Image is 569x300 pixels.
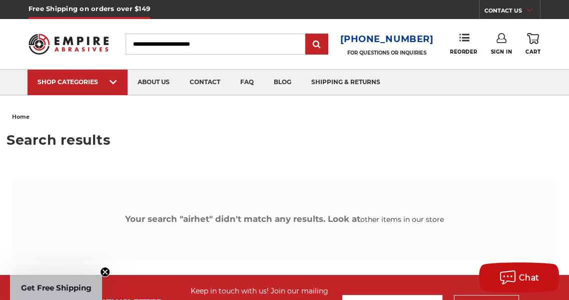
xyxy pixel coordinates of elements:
a: [PHONE_NUMBER] [340,32,434,47]
span: Reorder [450,49,477,55]
h1: Search results [7,133,562,147]
span: Sign In [490,49,512,55]
img: Empire Abrasives [29,29,109,60]
span: Chat [519,273,539,282]
a: CONTACT US [484,5,540,19]
a: about us [128,70,180,95]
a: Reorder [450,33,477,55]
span: Your search " " didn't match any results. Look at [125,214,444,224]
a: faq [230,70,264,95]
span: Cart [525,49,540,55]
a: shipping & returns [301,70,390,95]
a: blog [264,70,301,95]
a: other items in our store [360,215,444,224]
p: FOR QUESTIONS OR INQUIRIES [340,50,434,56]
button: Close teaser [100,267,110,277]
div: SHOP CATEGORIES [38,78,118,86]
span: Get Free Shipping [21,283,92,292]
button: Chat [479,262,559,292]
div: Get Free ShippingClose teaser [10,275,102,300]
a: Cart [525,33,540,55]
span: home [12,113,30,120]
b: airhet [183,214,209,224]
a: contact [180,70,230,95]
